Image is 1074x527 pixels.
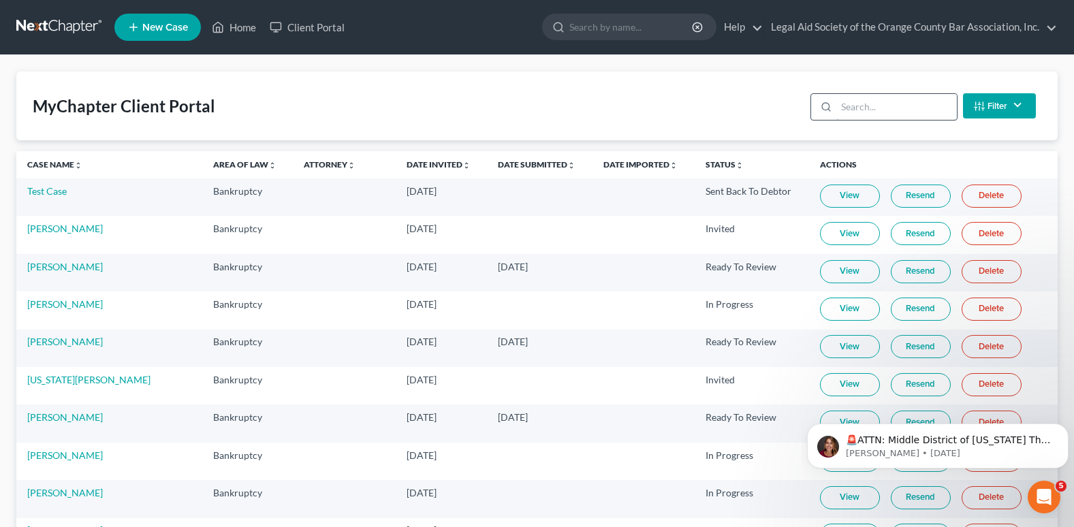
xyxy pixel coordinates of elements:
span: [DATE] [407,411,437,423]
div: MyChapter Client Portal [33,95,215,117]
a: Legal Aid Society of the Orange County Bar Association, Inc. [764,15,1057,39]
a: View [820,222,880,245]
td: Invited [695,216,809,253]
a: Attorneyunfold_more [304,159,356,170]
span: [DATE] [407,298,437,310]
a: Resend [891,486,951,509]
a: View [820,335,880,358]
a: View [820,373,880,396]
a: Client Portal [263,15,351,39]
span: [DATE] [498,411,528,423]
i: unfold_more [268,161,277,170]
i: unfold_more [736,161,744,170]
button: Filter [963,93,1036,118]
a: [PERSON_NAME] [27,411,103,423]
a: Resend [891,222,951,245]
a: Resend [891,335,951,358]
a: Help [717,15,763,39]
i: unfold_more [567,161,575,170]
td: Bankruptcy [202,480,293,517]
span: [DATE] [498,261,528,272]
td: In Progress [695,443,809,480]
a: Date Invitedunfold_more [407,159,471,170]
a: Delete [962,260,1022,283]
td: Sent Back To Debtor [695,178,809,216]
a: Case Nameunfold_more [27,159,82,170]
input: Search... [836,94,957,120]
a: [PERSON_NAME] [27,449,103,461]
a: [PERSON_NAME] [27,261,103,272]
td: Bankruptcy [202,443,293,480]
td: Ready To Review [695,330,809,367]
td: In Progress [695,480,809,517]
a: [PERSON_NAME] [27,487,103,498]
a: Date Importedunfold_more [603,159,678,170]
a: [US_STATE][PERSON_NAME] [27,374,151,385]
a: [PERSON_NAME] [27,298,103,310]
span: [DATE] [407,487,437,498]
a: Test Case [27,185,67,197]
td: Bankruptcy [202,291,293,329]
td: Bankruptcy [202,330,293,367]
span: [DATE] [407,261,437,272]
a: Delete [962,486,1022,509]
td: Bankruptcy [202,404,293,442]
a: [PERSON_NAME] [27,223,103,234]
a: Area of Lawunfold_more [213,159,277,170]
td: In Progress [695,291,809,329]
iframe: Intercom notifications message [802,395,1074,490]
a: View [820,298,880,321]
span: [DATE] [407,374,437,385]
a: Resend [891,373,951,396]
td: Bankruptcy [202,254,293,291]
a: View [820,486,880,509]
span: [DATE] [407,185,437,197]
td: Ready To Review [695,404,809,442]
span: [DATE] [407,223,437,234]
td: Bankruptcy [202,367,293,404]
a: View [820,185,880,208]
a: Date Submittedunfold_more [498,159,575,170]
span: 5 [1056,481,1067,492]
a: Statusunfold_more [706,159,744,170]
a: Delete [962,298,1022,321]
a: Resend [891,298,951,321]
span: [DATE] [498,336,528,347]
a: Delete [962,335,1022,358]
i: unfold_more [669,161,678,170]
a: Delete [962,222,1022,245]
i: unfold_more [74,161,82,170]
td: Bankruptcy [202,216,293,253]
span: [DATE] [407,336,437,347]
a: Delete [962,185,1022,208]
td: Ready To Review [695,254,809,291]
a: Resend [891,260,951,283]
i: unfold_more [347,161,356,170]
input: Search by name... [569,14,694,39]
iframe: Intercom live chat [1028,481,1060,513]
a: Resend [891,185,951,208]
a: Delete [962,373,1022,396]
td: Bankruptcy [202,178,293,216]
span: [DATE] [407,449,437,461]
th: Actions [809,151,1058,178]
td: Invited [695,367,809,404]
a: Home [205,15,263,39]
span: New Case [142,22,188,33]
a: [PERSON_NAME] [27,336,103,347]
i: unfold_more [462,161,471,170]
a: View [820,260,880,283]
